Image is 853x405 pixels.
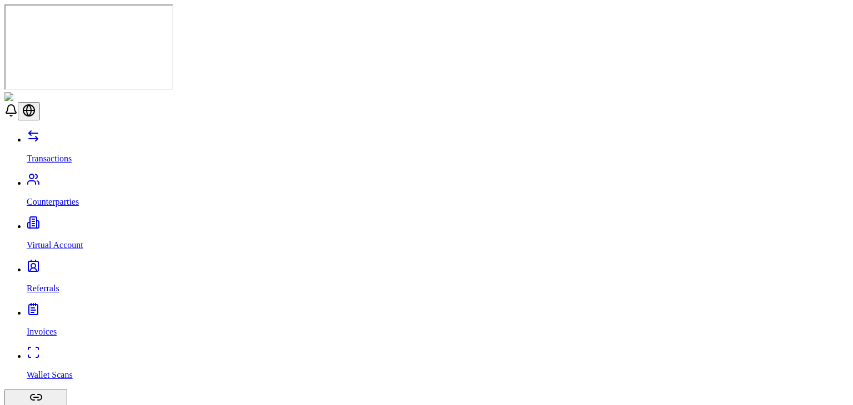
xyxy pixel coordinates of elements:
a: Counterparties [27,178,849,207]
img: ShieldPay Logo [4,92,71,102]
a: Wallet Scans [27,351,849,380]
p: Transactions [27,154,849,164]
a: Invoices [27,308,849,337]
p: Wallet Scans [27,370,849,380]
p: Virtual Account [27,240,849,250]
p: Invoices [27,327,849,337]
p: Counterparties [27,197,849,207]
a: Transactions [27,135,849,164]
p: Referrals [27,283,849,293]
a: Virtual Account [27,221,849,250]
a: Referrals [27,265,849,293]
